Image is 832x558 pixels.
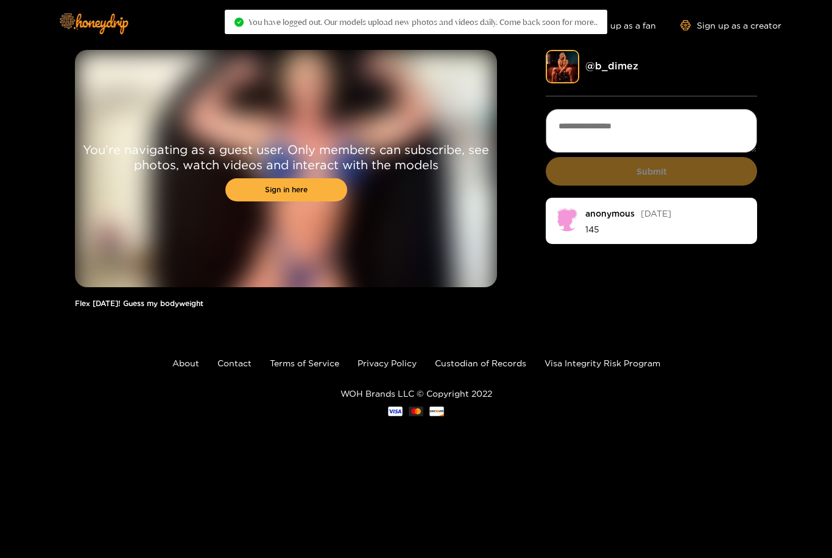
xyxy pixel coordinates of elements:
a: Sign in here [225,178,347,201]
button: Submit [546,157,757,186]
span: You have logged out. Our models upload new photos and videos daily. Come back soon for more.. [249,17,598,27]
p: 145 [585,224,748,235]
img: no-avatar.png [555,207,579,231]
a: @ b_dimez [585,60,638,71]
a: Terms of Service [270,358,339,368]
a: Custodian of Records [435,358,526,368]
p: You're navigating as a guest user. Only members can subscribe, see photos, watch videos and inter... [75,142,497,172]
span: [DATE] [641,209,671,218]
img: b_dimez [546,50,579,83]
div: anonymous [585,209,635,218]
a: Sign up as a creator [680,20,781,30]
h1: Flex [DATE]! Guess my bodyweight [75,299,497,308]
a: Privacy Policy [358,358,417,368]
a: Contact [217,358,252,368]
span: check-circle [234,18,244,27]
a: Sign up as a fan [573,20,656,30]
a: Visa Integrity Risk Program [545,358,660,368]
a: About [172,358,199,368]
